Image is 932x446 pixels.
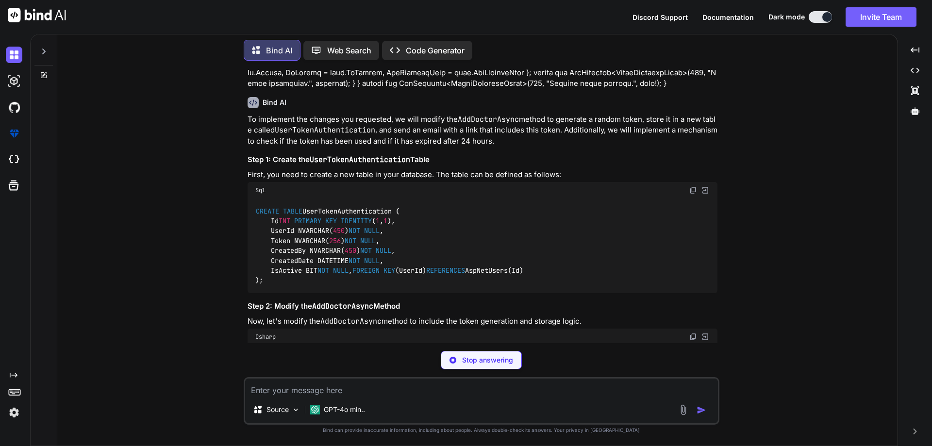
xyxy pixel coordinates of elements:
span: REFERENCES [426,266,465,275]
span: Sql [255,186,266,194]
p: First, you need to create a new table in your database. The table can be defined as follows: [248,169,717,181]
img: GPT-4o mini [310,405,320,414]
span: 450 [345,247,356,255]
span: FOREIGN KEY [352,266,395,275]
span: Csharp [255,333,276,341]
span: CREATE TABLE [256,207,302,215]
span: NOT NULL [345,236,376,245]
p: Now, let's modify the method to include the token generation and storage logic. [248,316,717,327]
h6: Bind AI [263,98,286,107]
img: copy [689,186,697,194]
span: Documentation [702,13,754,21]
p: GPT-4o min.. [324,405,365,414]
img: Open in Browser [701,186,710,195]
span: 450 [333,227,345,235]
p: Code Generator [406,45,465,56]
span: PRIMARY KEY [294,216,337,225]
img: githubDark [6,99,22,116]
code: UserTokenAuthentication [275,125,375,135]
p: To implement the changes you requested, we will modify the method to generate a random token, sto... [248,114,717,147]
h3: Step 2: Modify the Method [248,301,717,312]
span: IDENTITY [341,216,372,225]
span: NOT NULL [360,247,391,255]
img: Open in Browser [701,332,710,341]
span: NOT NULL [349,227,380,235]
h3: Step 1: Create the Table [248,154,717,165]
code: AddDoctorAsync [458,115,519,124]
p: Source [266,405,289,414]
code: UserTokenAuthentication ( Id ( , ), UserId NVARCHAR( ) , Token NVARCHAR( ) , CreatedBy NVARCHAR( ... [255,206,523,285]
img: Bind AI [8,8,66,22]
img: attachment [678,404,689,415]
span: NOT NULL [349,256,380,265]
img: Pick Models [292,406,300,414]
img: copy [689,333,697,341]
img: icon [697,405,706,415]
span: Discord Support [632,13,688,21]
img: darkAi-studio [6,73,22,89]
code: UserTokenAuthentication [310,155,410,165]
span: 1 [383,216,387,225]
button: Invite Team [846,7,916,27]
button: Documentation [702,12,754,22]
img: premium [6,125,22,142]
img: settings [6,404,22,421]
button: Discord Support [632,12,688,22]
code: AddDoctorAsync [312,301,373,311]
span: NOT NULL [317,266,349,275]
img: darkChat [6,47,22,63]
span: 1 [376,216,380,225]
span: 256 [329,236,341,245]
p: Bind AI [266,45,292,56]
span: Dark mode [768,12,805,22]
span: INT [279,216,290,225]
code: AddDoctorAsync [320,316,382,326]
p: Stop answering [462,355,513,365]
p: Web Search [327,45,371,56]
p: Bind can provide inaccurate information, including about people. Always double-check its answers.... [244,427,719,434]
img: cloudideIcon [6,151,22,168]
